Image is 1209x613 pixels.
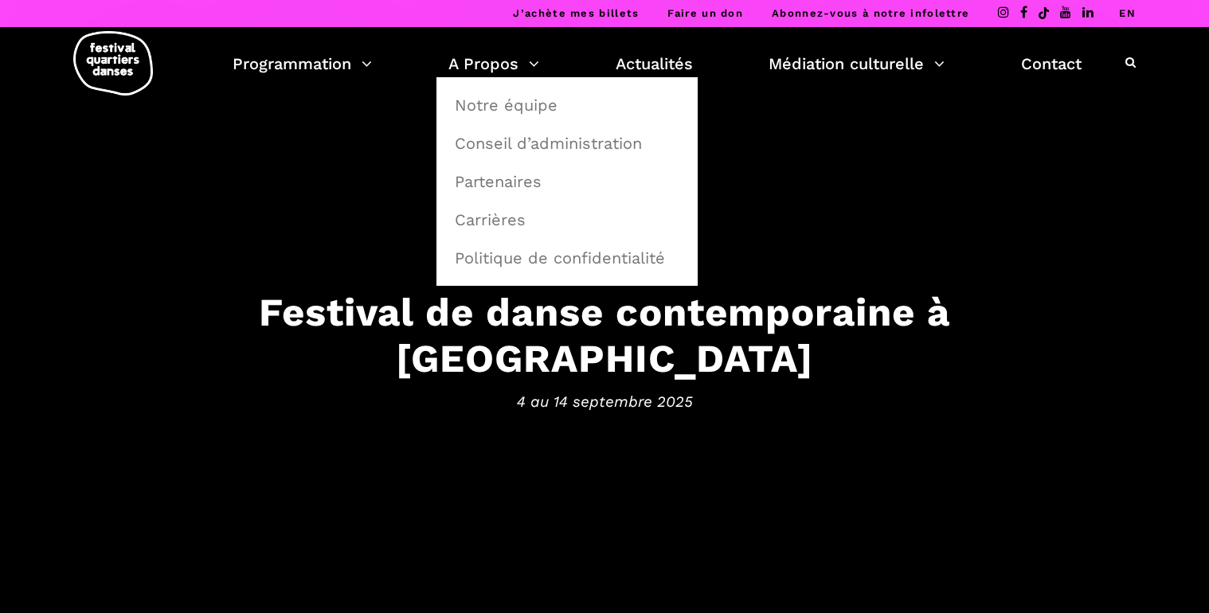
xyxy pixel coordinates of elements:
a: EN [1119,7,1136,19]
span: 4 au 14 septembre 2025 [111,390,1098,414]
a: A Propos [448,50,539,77]
h3: Festival de danse contemporaine à [GEOGRAPHIC_DATA] [111,288,1098,382]
a: Abonnez-vous à notre infolettre [772,7,969,19]
img: logo-fqd-med [73,31,153,96]
a: Contact [1021,50,1082,77]
a: J’achète mes billets [513,7,639,19]
a: Carrières [445,201,689,238]
a: Politique de confidentialité [445,240,689,276]
a: Médiation culturelle [769,50,945,77]
a: Actualités [616,50,693,77]
a: Partenaires [445,163,689,200]
a: Programmation [233,50,372,77]
a: Conseil d’administration [445,125,689,162]
a: Notre équipe [445,87,689,123]
a: Faire un don [667,7,743,19]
